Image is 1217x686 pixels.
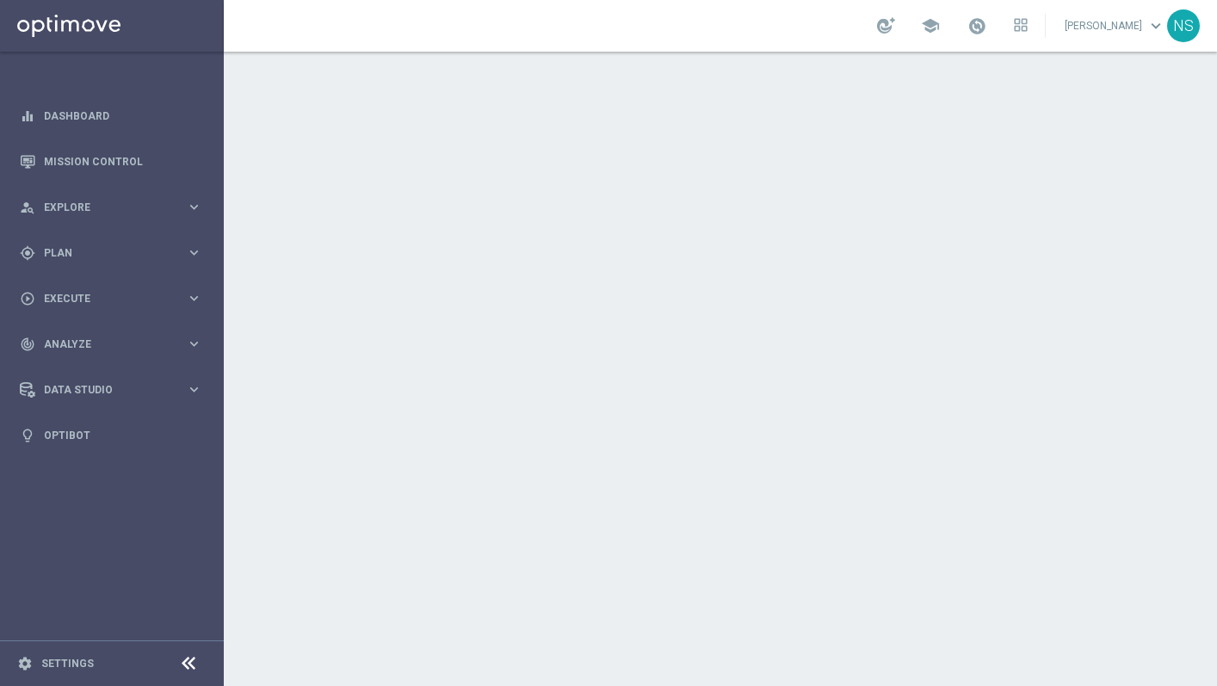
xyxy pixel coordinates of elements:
[20,428,35,443] i: lightbulb
[44,202,186,213] span: Explore
[20,245,35,261] i: gps_fixed
[19,201,203,214] button: person_search Explore keyboard_arrow_right
[186,199,202,215] i: keyboard_arrow_right
[20,291,35,306] i: play_circle_outline
[44,385,186,395] span: Data Studio
[20,382,186,398] div: Data Studio
[20,291,186,306] div: Execute
[19,292,203,306] button: play_circle_outline Execute keyboard_arrow_right
[19,246,203,260] button: gps_fixed Plan keyboard_arrow_right
[44,339,186,349] span: Analyze
[20,200,186,215] div: Explore
[186,336,202,352] i: keyboard_arrow_right
[20,337,35,352] i: track_changes
[1146,16,1165,35] span: keyboard_arrow_down
[20,108,35,124] i: equalizer
[19,109,203,123] button: equalizer Dashboard
[19,429,203,442] button: lightbulb Optibot
[20,139,202,184] div: Mission Control
[44,93,202,139] a: Dashboard
[44,139,202,184] a: Mission Control
[19,337,203,351] button: track_changes Analyze keyboard_arrow_right
[20,412,202,458] div: Optibot
[17,656,33,671] i: settings
[19,155,203,169] button: Mission Control
[20,93,202,139] div: Dashboard
[20,245,186,261] div: Plan
[41,658,94,669] a: Settings
[44,412,202,458] a: Optibot
[186,244,202,261] i: keyboard_arrow_right
[186,381,202,398] i: keyboard_arrow_right
[19,383,203,397] button: Data Studio keyboard_arrow_right
[1063,13,1167,39] a: [PERSON_NAME]keyboard_arrow_down
[44,294,186,304] span: Execute
[1167,9,1200,42] div: NS
[20,200,35,215] i: person_search
[20,337,186,352] div: Analyze
[186,290,202,306] i: keyboard_arrow_right
[44,248,186,258] span: Plan
[921,16,940,35] span: school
